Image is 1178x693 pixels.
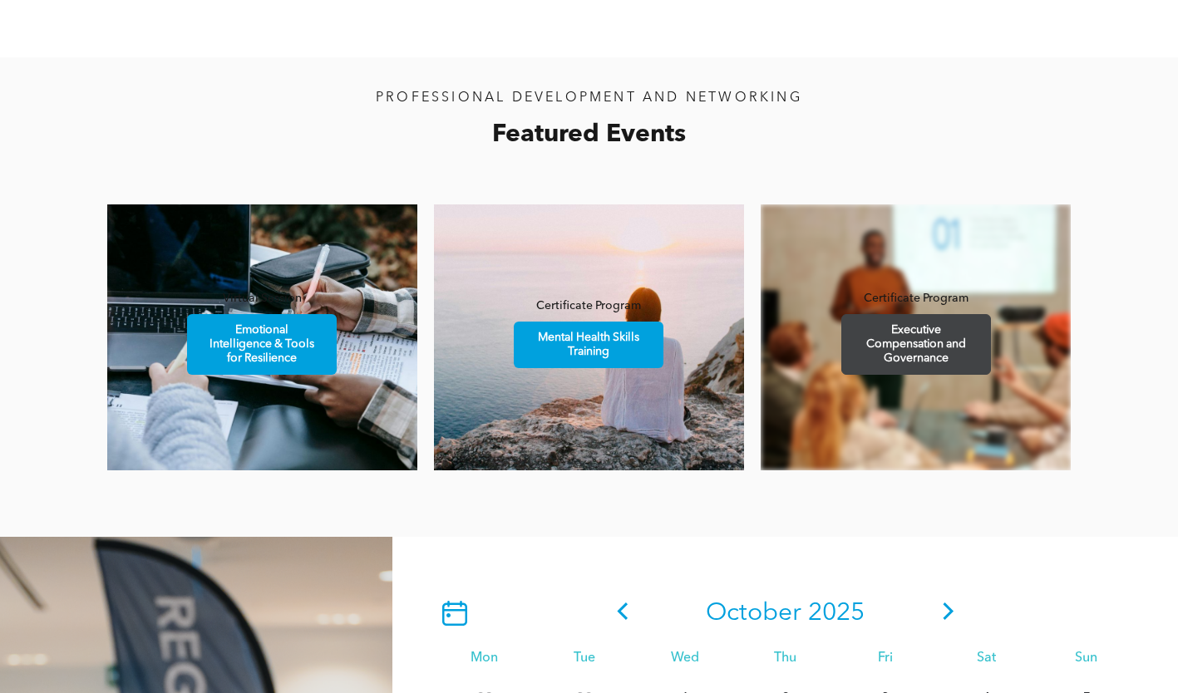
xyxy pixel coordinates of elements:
[706,601,801,626] span: October
[844,315,988,374] span: Executive Compensation and Governance
[808,601,865,626] span: 2025
[514,322,663,368] a: Mental Health Skills Training
[376,91,802,105] span: PROFESSIONAL DEVELOPMENT AND NETWORKING
[492,122,686,147] span: Featured Events
[187,314,337,375] a: Emotional Intelligence & Tools for Resilience
[535,651,635,666] div: Tue
[835,651,936,666] div: Fri
[936,651,1037,666] div: Sat
[841,314,991,375] a: Executive Compensation and Governance
[516,322,661,367] span: Mental Health Skills Training
[190,315,334,374] span: Emotional Intelligence & Tools for Resilience
[1036,651,1136,666] div: Sun
[434,651,535,666] div: Mon
[635,651,736,666] div: Wed
[735,651,835,666] div: Thu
